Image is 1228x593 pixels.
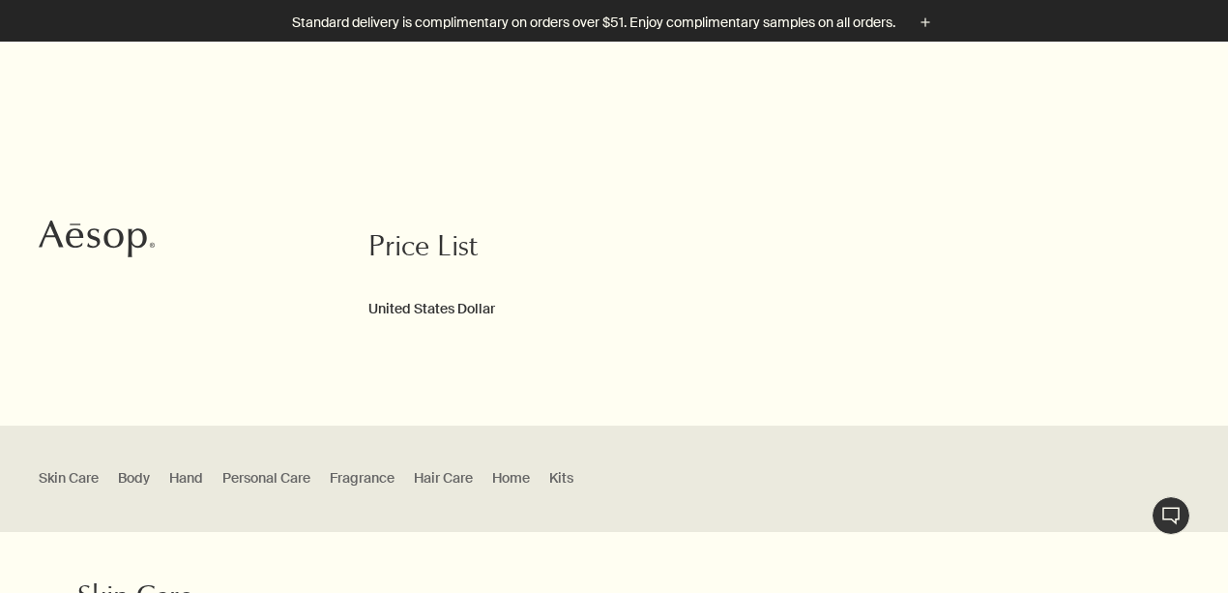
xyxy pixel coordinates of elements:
button: Standard delivery is complimentary on orders over $51. Enjoy complimentary samples on all orders. [292,12,936,34]
button: Live Assistance [1152,496,1190,535]
a: Kits [549,469,573,489]
p: United States Dollar [368,298,860,319]
a: Body [118,469,150,489]
a: Skin Care [39,469,99,489]
a: Home [492,469,530,489]
a: Hand [169,469,203,489]
svg: Aesop [39,220,155,258]
h1: Price List [368,230,860,269]
a: Aesop [34,215,160,268]
a: Hair Care [414,469,473,489]
a: Personal Care [222,469,310,489]
p: Standard delivery is complimentary on orders over $51. Enjoy complimentary samples on all orders. [292,13,895,33]
a: Fragrance [330,469,395,489]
